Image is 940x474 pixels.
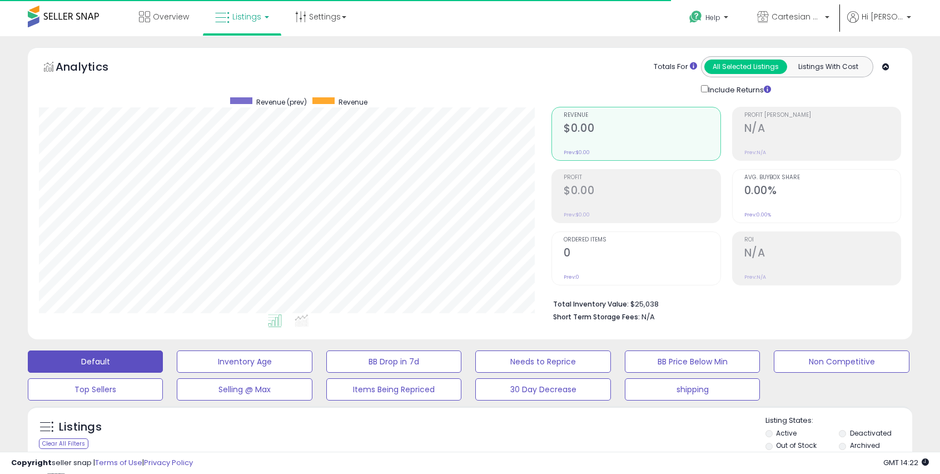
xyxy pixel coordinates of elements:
[744,246,901,261] h2: N/A
[654,62,697,72] div: Totals For
[553,312,640,322] b: Short Term Storage Fees:
[847,11,911,36] a: Hi [PERSON_NAME]
[744,122,901,137] h2: N/A
[772,11,822,22] span: Cartesian Partners LLC
[776,428,797,438] label: Active
[144,457,193,468] a: Privacy Policy
[787,60,869,74] button: Listings With Cost
[744,112,901,119] span: Profit [PERSON_NAME]
[744,237,901,243] span: ROI
[774,350,909,373] button: Non Competitive
[625,350,760,373] button: BB Price Below Min
[39,438,88,449] div: Clear All Filters
[850,441,880,450] label: Archived
[232,11,261,22] span: Listings
[11,458,193,468] div: seller snap | |
[704,60,787,74] button: All Selected Listings
[475,350,610,373] button: Needs to Reprice
[553,297,893,310] li: $25,038
[339,97,367,107] span: Revenue
[625,378,760,401] button: shipping
[553,299,629,309] b: Total Inventory Value:
[59,419,102,435] h5: Listings
[689,10,703,24] i: Get Help
[564,237,720,243] span: Ordered Items
[883,457,929,468] span: 2025-08-17 14:22 GMT
[326,378,461,401] button: Items Being Repriced
[177,350,312,373] button: Inventory Age
[564,122,720,137] h2: $0.00
[744,211,771,218] small: Prev: 0.00%
[28,350,163,373] button: Default
[564,184,720,199] h2: $0.00
[475,378,610,401] button: 30 Day Decrease
[564,112,720,119] span: Revenue
[28,378,163,401] button: Top Sellers
[744,274,766,280] small: Prev: N/A
[680,2,739,36] a: Help
[744,149,766,156] small: Prev: N/A
[850,428,892,438] label: Deactivated
[705,13,720,22] span: Help
[153,11,189,22] span: Overview
[862,11,903,22] span: Hi [PERSON_NAME]
[641,312,655,322] span: N/A
[326,350,461,373] button: BB Drop in 7d
[95,457,142,468] a: Terms of Use
[564,149,590,156] small: Prev: $0.00
[693,83,784,96] div: Include Returns
[256,97,307,107] span: Revenue (prev)
[177,378,312,401] button: Selling @ Max
[564,211,590,218] small: Prev: $0.00
[744,175,901,181] span: Avg. Buybox Share
[744,184,901,199] h2: 0.00%
[56,59,130,77] h5: Analytics
[11,457,52,468] strong: Copyright
[564,246,720,261] h2: 0
[765,416,912,426] p: Listing States:
[776,441,817,450] label: Out of Stock
[564,274,579,280] small: Prev: 0
[564,175,720,181] span: Profit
